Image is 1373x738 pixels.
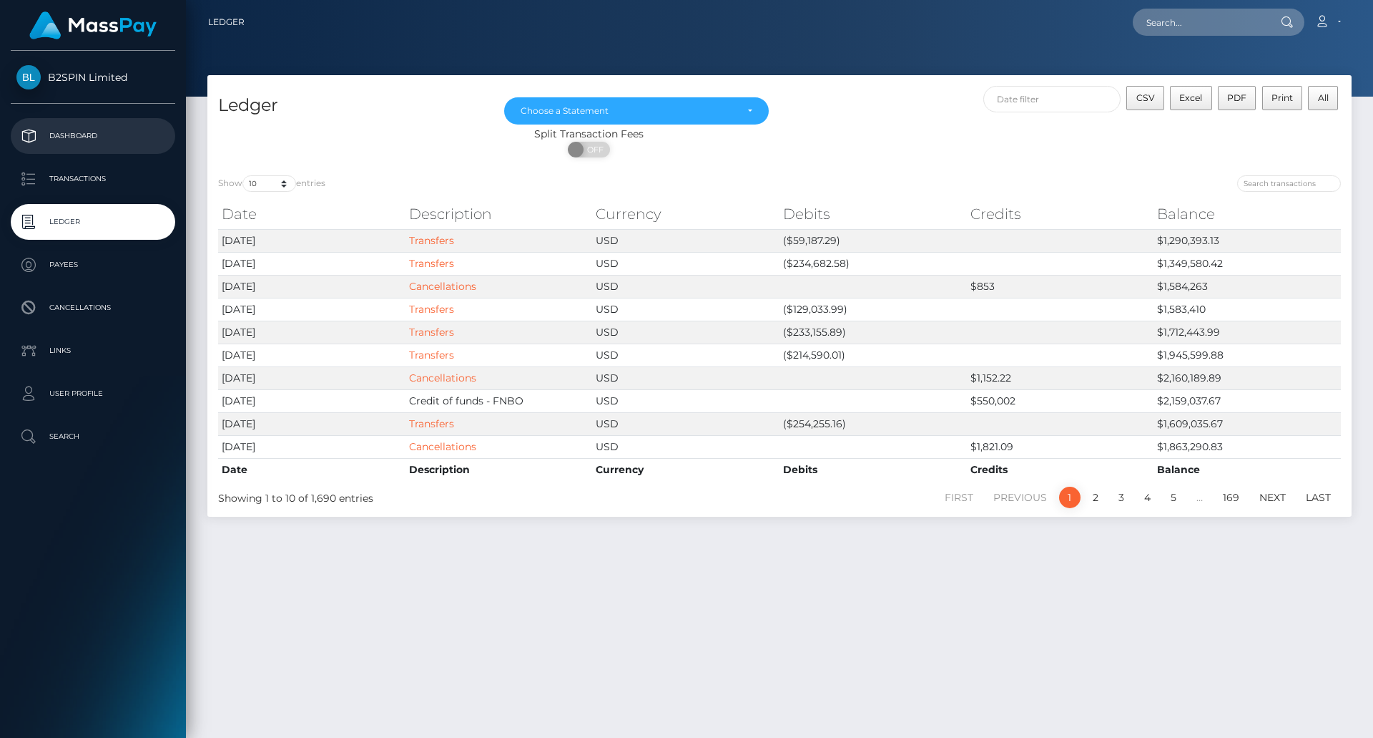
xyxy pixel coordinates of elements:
[242,175,296,192] select: Showentries
[1318,92,1329,103] span: All
[1133,9,1267,36] input: Search...
[1153,321,1341,344] td: $1,712,443.99
[1136,92,1155,103] span: CSV
[1126,86,1164,110] button: CSV
[409,417,454,430] a: Transfers
[1227,92,1246,103] span: PDF
[218,200,405,228] th: Date
[1153,344,1341,366] td: $1,945,599.88
[1085,487,1106,508] a: 2
[1153,458,1341,481] th: Balance
[405,389,593,412] td: Credit of funds - FNBO
[218,435,405,458] td: [DATE]
[11,290,175,326] a: Cancellations
[779,458,967,481] th: Debits
[592,458,779,481] th: Currency
[11,333,175,369] a: Links
[592,229,779,252] td: USD
[592,389,779,412] td: USD
[592,200,779,228] th: Currency
[208,7,245,37] a: Ledger
[218,298,405,321] td: [DATE]
[592,298,779,321] td: USD
[1218,86,1256,110] button: PDF
[409,234,454,247] a: Transfers
[779,412,967,435] td: ($254,255.16)
[779,321,967,344] td: ($233,155.89)
[1163,487,1184,508] a: 5
[218,366,405,389] td: [DATE]
[576,142,611,157] span: OFF
[218,485,674,506] div: Showing 1 to 10 of 1,690 entries
[1271,92,1293,103] span: Print
[409,280,476,293] a: Cancellations
[218,344,405,366] td: [DATE]
[29,11,157,39] img: MassPay Logo
[1153,200,1341,228] th: Balance
[409,303,454,316] a: Transfers
[409,440,476,453] a: Cancellations
[11,376,175,412] a: User Profile
[1298,487,1339,508] a: Last
[592,252,779,275] td: USD
[409,349,454,361] a: Transfers
[218,229,405,252] td: [DATE]
[16,383,169,404] p: User Profile
[11,161,175,197] a: Transactions
[16,297,169,319] p: Cancellations
[11,118,175,154] a: Dashboard
[779,229,967,252] td: ($59,187.29)
[1136,487,1158,508] a: 4
[1059,487,1081,508] a: 1
[779,344,967,366] td: ($214,590.01)
[16,426,169,447] p: Search
[1170,86,1212,110] button: Excel
[779,298,967,321] td: ($129,033.99)
[1215,487,1247,508] a: 169
[218,252,405,275] td: [DATE]
[16,211,169,233] p: Ledger
[11,419,175,455] a: Search
[16,65,41,89] img: B2SPIN Limited
[504,97,769,125] button: Choose a Statement
[218,175,325,192] label: Show entries
[16,168,169,190] p: Transactions
[218,93,483,118] h4: Ledger
[779,200,967,228] th: Debits
[218,412,405,435] td: [DATE]
[409,257,454,270] a: Transfers
[1153,389,1341,412] td: $2,159,037.67
[592,275,779,298] td: USD
[207,127,970,142] div: Split Transaction Fees
[11,247,175,283] a: Payees
[1111,487,1132,508] a: 3
[409,372,476,384] a: Cancellations
[592,435,779,458] td: USD
[1308,86,1338,110] button: All
[1237,175,1341,192] input: Search transactions
[1153,412,1341,435] td: $1,609,035.67
[1179,92,1202,103] span: Excel
[1153,435,1341,458] td: $1,863,290.83
[16,254,169,276] p: Payees
[405,458,593,481] th: Description
[592,366,779,389] td: USD
[1262,86,1303,110] button: Print
[1153,229,1341,252] td: $1,290,393.13
[983,86,1121,112] input: Date filter
[11,71,175,84] span: B2SPIN Limited
[218,458,405,481] th: Date
[592,412,779,435] td: USD
[1153,366,1341,389] td: $2,160,189.89
[16,340,169,361] p: Links
[967,458,1154,481] th: Credits
[967,389,1154,412] td: $550,002
[967,275,1154,298] td: $853
[1153,252,1341,275] td: $1,349,580.42
[1251,487,1294,508] a: Next
[967,200,1154,228] th: Credits
[521,105,736,117] div: Choose a Statement
[218,275,405,298] td: [DATE]
[592,321,779,344] td: USD
[11,204,175,240] a: Ledger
